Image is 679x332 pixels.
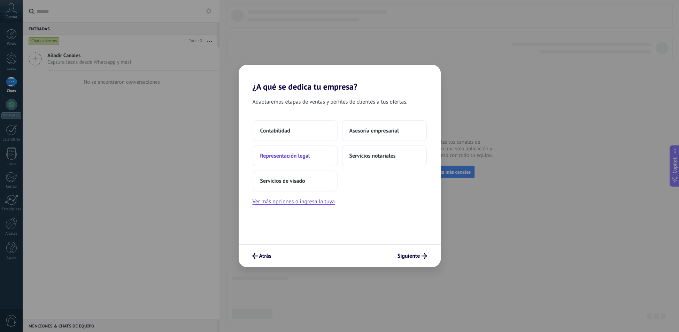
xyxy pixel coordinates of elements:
[253,145,338,166] button: Representación legal
[259,254,271,258] span: Atrás
[239,65,441,92] h2: ¿A qué se dedica tu empresa?
[349,127,399,134] span: Asesoría empresarial
[342,145,427,166] button: Servicios notariales
[253,171,338,191] button: Servicios de visado
[260,127,290,134] span: Contabilidad
[349,152,396,159] span: Servicios notariales
[253,120,338,141] button: Contabilidad
[253,97,408,106] span: Adaptaremos etapas de ventas y perfiles de clientes a tus ofertas.
[342,120,427,141] button: Asesoría empresarial
[394,250,430,262] button: Siguiente
[260,178,305,184] span: Servicios de visado
[398,254,420,258] span: Siguiente
[260,152,310,159] span: Representación legal
[249,250,275,262] button: Atrás
[253,197,335,206] button: Ver más opciones o ingresa la tuya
